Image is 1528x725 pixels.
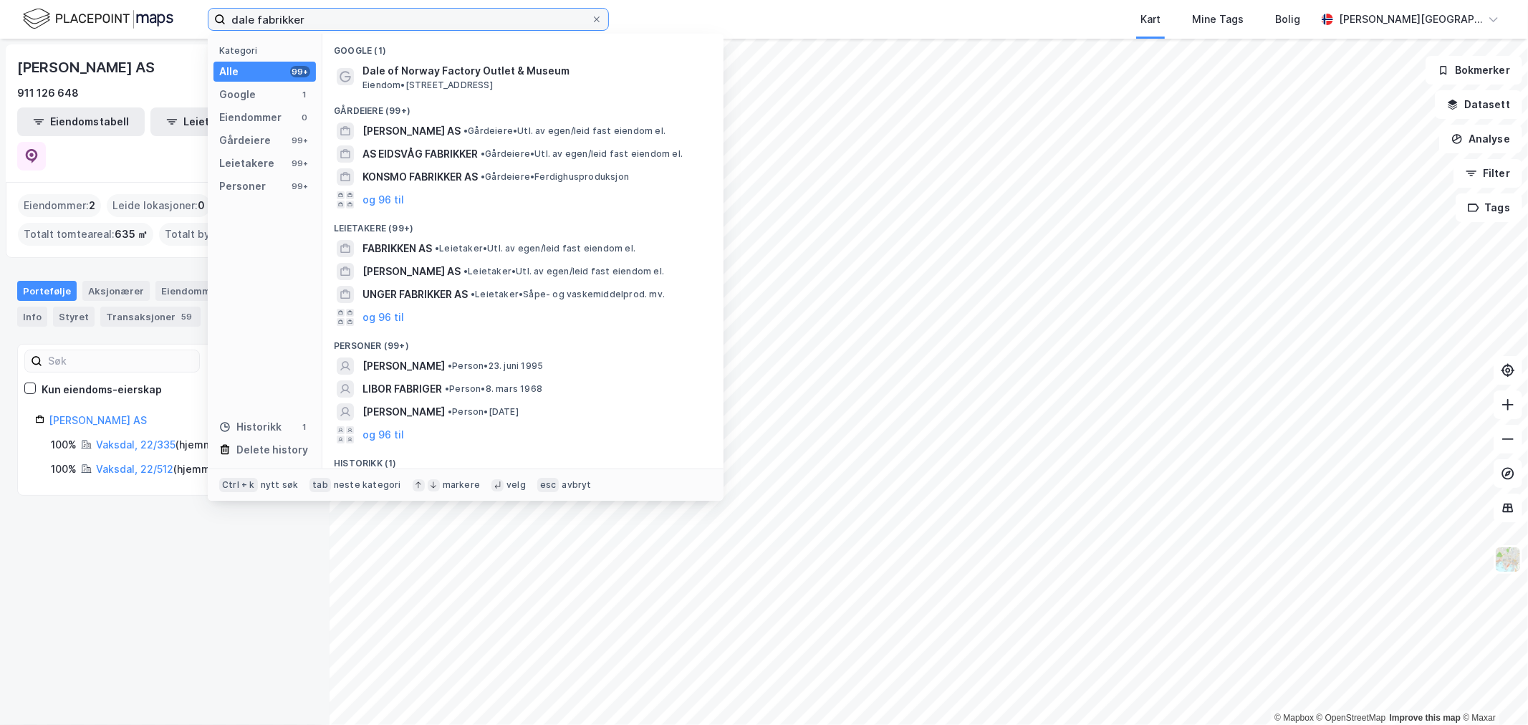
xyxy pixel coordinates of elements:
div: Styret [53,307,95,327]
div: 911 126 648 [17,85,79,102]
a: [PERSON_NAME] AS [49,414,147,426]
button: og 96 til [362,309,404,326]
button: Datasett [1435,90,1522,119]
span: • [445,383,449,394]
div: neste kategori [334,479,401,491]
span: • [481,171,485,182]
div: Gårdeiere [219,132,271,149]
span: Leietaker • Utl. av egen/leid fast eiendom el. [435,243,635,254]
span: • [471,289,475,299]
img: Z [1494,546,1522,573]
a: Vaksdal, 22/335 [96,438,176,451]
div: Ctrl + k [219,478,258,492]
div: Historikk (1) [322,446,724,472]
button: Filter [1453,159,1522,188]
div: nytt søk [261,479,299,491]
span: Gårdeiere • Utl. av egen/leid fast eiendom el. [463,125,666,137]
div: Leietakere (99+) [322,211,724,237]
div: Eiendommer [155,281,244,301]
span: 2 [89,197,95,214]
span: LIBOR FABRIGER [362,380,442,398]
img: logo.f888ab2527a4732fd821a326f86c7f29.svg [23,6,173,32]
div: Totalt byggareal : [159,223,275,246]
a: Mapbox [1274,713,1314,723]
div: Portefølje [17,281,77,301]
div: Mine Tags [1192,11,1244,28]
div: Bolig [1275,11,1300,28]
div: esc [537,478,559,492]
span: 0 [198,197,205,214]
div: Leietakere [219,155,274,172]
span: • [463,266,468,277]
span: • [448,360,452,371]
div: Google (1) [322,34,724,59]
div: 0 [299,112,310,123]
span: Person • 23. juni 1995 [448,360,543,372]
div: [PERSON_NAME] AS [17,56,158,79]
span: • [448,406,452,417]
div: Alle [219,63,239,80]
span: Gårdeiere • Utl. av egen/leid fast eiendom el. [481,148,683,160]
div: avbryt [562,479,591,491]
input: Søk [42,350,199,372]
div: Historikk [219,418,282,436]
div: 99+ [290,135,310,146]
span: • [435,243,439,254]
div: Personer [219,178,266,195]
div: 99+ [290,158,310,169]
div: Delete history [236,441,308,458]
span: AS EIDSVÅG FABRIKKER [362,145,478,163]
a: Improve this map [1390,713,1461,723]
span: Gårdeiere • Ferdighusproduksjon [481,171,629,183]
a: OpenStreetMap [1317,713,1386,723]
button: Bokmerker [1426,56,1522,85]
div: Transaksjoner [100,307,201,327]
div: 99+ [290,66,310,77]
div: markere [443,479,480,491]
div: 1 [299,421,310,433]
div: Chat Widget [1456,656,1528,725]
span: [PERSON_NAME] [362,403,445,421]
div: 100% [51,461,77,478]
div: ( hjemmelshaver ) [96,436,259,453]
span: Person • [DATE] [448,406,519,418]
span: KONSMO FABRIKKER AS [362,168,478,186]
div: [PERSON_NAME][GEOGRAPHIC_DATA] [1339,11,1482,28]
span: • [463,125,468,136]
span: Eiendom • [STREET_ADDRESS] [362,80,493,91]
div: Google [219,86,256,103]
div: ( hjemmelshaver ) [96,461,256,478]
div: 100% [51,436,77,453]
button: Eiendomstabell [17,107,145,136]
div: Kart [1140,11,1161,28]
input: Søk på adresse, matrikkel, gårdeiere, leietakere eller personer [226,9,591,30]
div: Kun eiendoms-eierskap [42,381,162,398]
a: Vaksdal, 22/512 [96,463,173,475]
div: Info [17,307,47,327]
span: Leietaker • Utl. av egen/leid fast eiendom el. [463,266,664,277]
div: Personer (99+) [322,329,724,355]
div: velg [506,479,526,491]
span: [PERSON_NAME] [362,357,445,375]
div: Leide lokasjoner : [107,194,211,217]
div: 1 [299,89,310,100]
span: [PERSON_NAME] AS [362,123,461,140]
div: Kategori [219,45,316,56]
span: 635 ㎡ [115,226,148,243]
span: Leietaker • Såpe- og vaskemiddelprod. mv. [471,289,665,300]
button: Analyse [1439,125,1522,153]
button: og 96 til [362,426,404,443]
div: Eiendommer : [18,194,101,217]
span: UNGER FABRIKKER AS [362,286,468,303]
button: Tags [1456,193,1522,222]
div: 99+ [290,181,310,192]
span: Person • 8. mars 1968 [445,383,542,395]
div: tab [309,478,331,492]
button: og 96 til [362,191,404,208]
div: Gårdeiere (99+) [322,94,724,120]
span: Dale of Norway Factory Outlet & Museum [362,62,706,80]
span: FABRIKKEN AS [362,240,432,257]
div: 59 [178,309,195,324]
div: Eiendommer [219,109,282,126]
span: • [481,148,485,159]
